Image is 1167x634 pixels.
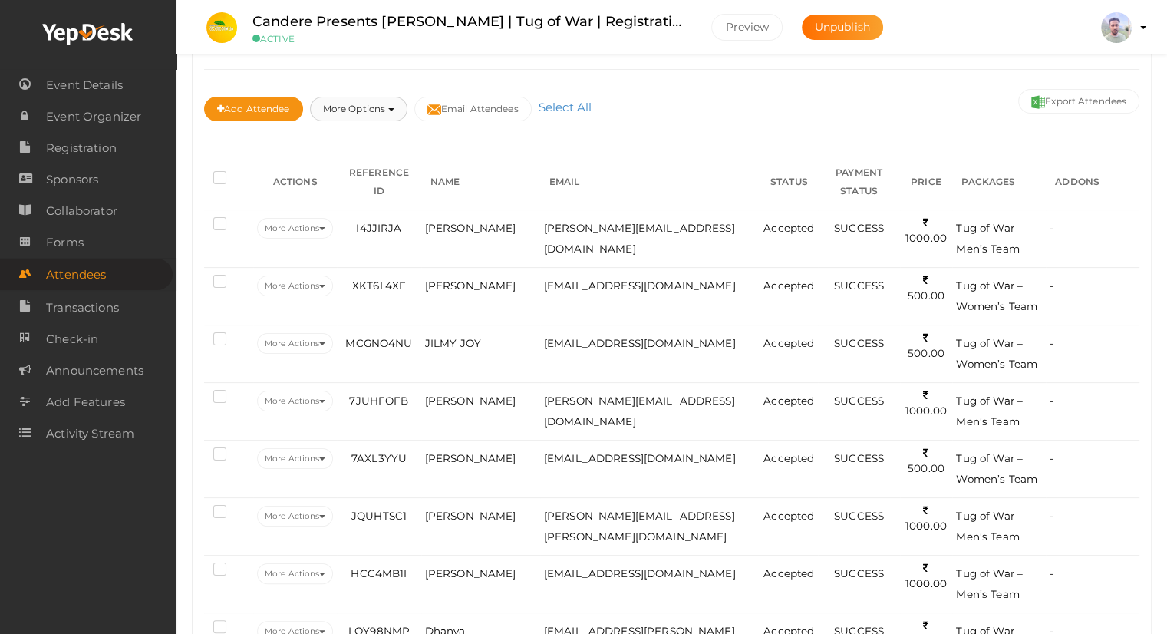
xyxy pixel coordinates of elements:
[818,154,899,210] th: PAYMENT STATUS
[956,452,1037,485] span: Tug of War – Women’s Team
[905,504,947,533] span: 1000.00
[356,222,401,234] span: I4JJIRJA
[908,332,944,360] span: 500.00
[763,510,814,522] span: Accepted
[544,395,735,428] span: [PERSON_NAME][EMAIL_ADDRESS][DOMAIN_NAME]
[1050,567,1053,580] span: -
[711,14,783,41] button: Preview
[46,387,125,418] span: Add Features
[834,222,884,234] span: SUCCESS
[257,563,333,584] button: More Actions
[763,452,814,464] span: Accepted
[46,324,98,355] span: Check-in
[956,279,1037,312] span: Tug of War – Women’s Team
[900,154,953,210] th: PRICE
[956,510,1023,543] span: Tug of War – Men’s Team
[834,279,884,292] span: SUCCESS
[540,154,760,210] th: EMAIL
[46,70,123,101] span: Event Details
[206,12,237,43] img: 0C2H5NAW_small.jpeg
[544,510,735,543] span: [PERSON_NAME][EMAIL_ADDRESS][PERSON_NAME][DOMAIN_NAME]
[46,418,134,449] span: Activity Stream
[425,279,516,292] span: [PERSON_NAME]
[425,337,481,349] span: JILMY JOY
[46,292,119,323] span: Transactions
[544,279,736,292] span: [EMAIL_ADDRESS][DOMAIN_NAME]
[46,164,98,195] span: Sponsors
[802,15,883,40] button: Unpublish
[1050,510,1053,522] span: -
[46,355,143,386] span: Announcements
[257,448,333,469] button: More Actions
[544,337,736,349] span: [EMAIL_ADDRESS][DOMAIN_NAME]
[425,395,516,407] span: [PERSON_NAME]
[345,337,412,349] span: MCGNO4NU
[544,452,736,464] span: [EMAIL_ADDRESS][DOMAIN_NAME]
[760,154,818,210] th: STATUS
[1050,222,1053,234] span: -
[956,567,1023,600] span: Tug of War – Men’s Team
[1101,12,1132,43] img: ACg8ocJxTL9uYcnhaNvFZuftGNHJDiiBHTVJlCXhmLL3QY_ku3qgyu-z6A=s100
[253,154,337,210] th: ACTIONS
[425,452,516,464] span: [PERSON_NAME]
[425,222,516,234] span: [PERSON_NAME]
[544,222,735,255] span: [PERSON_NAME][EMAIL_ADDRESS][DOMAIN_NAME]
[349,395,408,407] span: 7JUHFOFB
[763,337,814,349] span: Accepted
[1050,395,1053,407] span: -
[905,216,947,245] span: 1000.00
[46,259,106,290] span: Attendees
[815,20,870,34] span: Unpublish
[257,333,333,354] button: More Actions
[46,227,84,258] span: Forms
[908,447,944,475] span: 500.00
[310,97,407,121] button: More Options
[351,567,407,580] span: HCC4MB1I
[351,510,407,522] span: JQUHTSC1
[763,222,814,234] span: Accepted
[252,33,688,45] small: ACTIVE
[46,196,117,226] span: Collaborator
[908,274,944,302] span: 500.00
[1018,89,1139,114] button: Export Attendees
[544,567,736,580] span: [EMAIL_ADDRESS][DOMAIN_NAME]
[905,562,947,590] span: 1000.00
[763,279,814,292] span: Accepted
[834,567,884,580] span: SUCCESS
[834,452,884,464] span: SUCCESS
[252,11,688,33] label: Candere Presents [PERSON_NAME] | Tug of War | Registration
[905,389,947,418] span: 1000.00
[257,506,333,527] button: More Actions
[425,567,516,580] span: [PERSON_NAME]
[956,395,1023,428] span: Tug of War – Men’s Team
[257,218,333,239] button: More Actions
[425,510,516,522] span: [PERSON_NAME]
[535,100,595,114] a: Select All
[352,279,406,292] span: XKT6L4XF
[763,395,814,407] span: Accepted
[834,337,884,349] span: SUCCESS
[763,567,814,580] span: Accepted
[257,391,333,411] button: More Actions
[1050,337,1053,349] span: -
[204,97,303,121] button: Add Attendee
[349,167,409,196] span: REFERENCE ID
[427,103,441,117] img: mail-filled.svg
[351,452,407,464] span: 7AXL3YYU
[952,154,1046,210] th: PACKAGES
[46,101,141,132] span: Event Organizer
[421,154,540,210] th: NAME
[414,97,532,121] button: Email Attendees
[956,337,1037,370] span: Tug of War – Women’s Team
[834,510,884,522] span: SUCCESS
[257,276,333,296] button: More Actions
[834,395,884,407] span: SUCCESS
[1046,154,1139,210] th: ADDONS
[1050,452,1053,464] span: -
[956,222,1023,255] span: Tug of War – Men’s Team
[1050,279,1053,292] span: -
[1031,95,1045,109] img: excel.svg
[46,133,117,163] span: Registration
